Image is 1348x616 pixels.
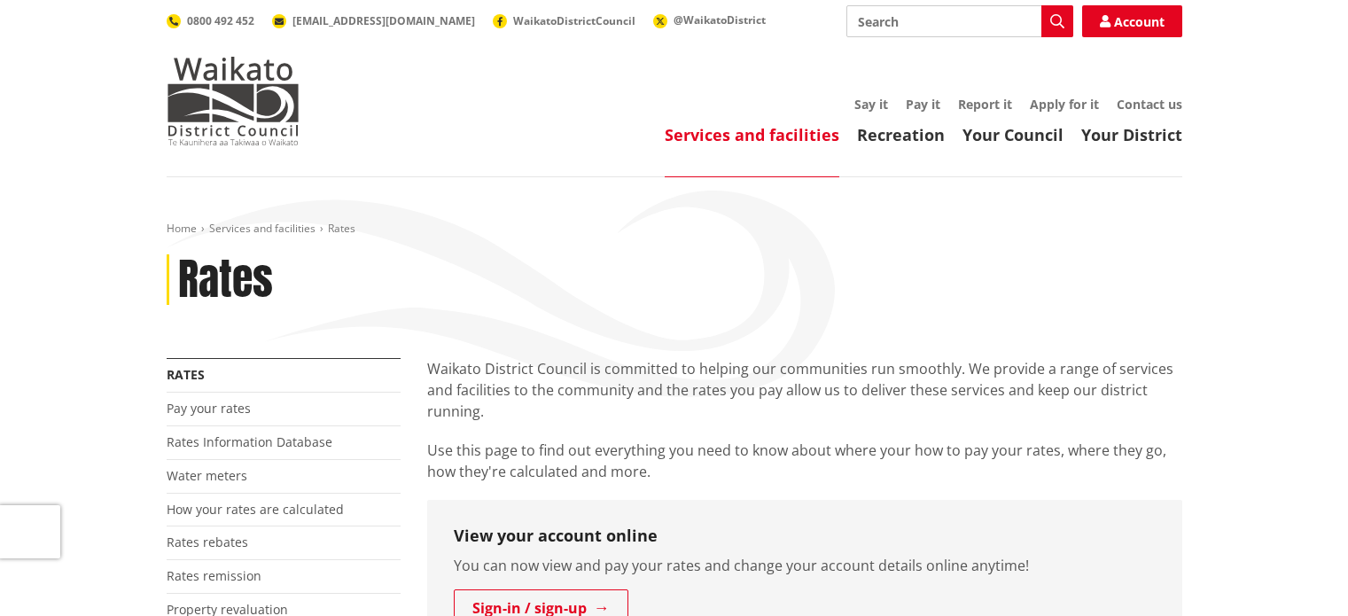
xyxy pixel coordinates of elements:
[167,221,197,236] a: Home
[493,13,635,28] a: WaikatoDistrictCouncil
[454,555,1156,576] p: You can now view and pay your rates and change your account details online anytime!
[427,440,1182,482] p: Use this page to find out everything you need to know about where your how to pay your rates, whe...
[167,366,205,383] a: Rates
[167,433,332,450] a: Rates Information Database
[292,13,475,28] span: [EMAIL_ADDRESS][DOMAIN_NAME]
[1030,96,1099,113] a: Apply for it
[167,222,1182,237] nav: breadcrumb
[272,13,475,28] a: [EMAIL_ADDRESS][DOMAIN_NAME]
[427,358,1182,422] p: Waikato District Council is committed to helping our communities run smoothly. We provide a range...
[906,96,940,113] a: Pay it
[854,96,888,113] a: Say it
[167,57,300,145] img: Waikato District Council - Te Kaunihera aa Takiwaa o Waikato
[962,124,1064,145] a: Your Council
[846,5,1073,37] input: Search input
[167,13,254,28] a: 0800 492 452
[1117,96,1182,113] a: Contact us
[167,534,248,550] a: Rates rebates
[454,526,1156,546] h3: View your account online
[1081,124,1182,145] a: Your District
[513,13,635,28] span: WaikatoDistrictCouncil
[653,12,766,27] a: @WaikatoDistrict
[167,567,261,584] a: Rates remission
[167,400,251,417] a: Pay your rates
[187,13,254,28] span: 0800 492 452
[167,501,344,518] a: How your rates are calculated
[958,96,1012,113] a: Report it
[209,221,316,236] a: Services and facilities
[674,12,766,27] span: @WaikatoDistrict
[328,221,355,236] span: Rates
[178,254,273,306] h1: Rates
[665,124,839,145] a: Services and facilities
[167,467,247,484] a: Water meters
[1082,5,1182,37] a: Account
[857,124,945,145] a: Recreation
